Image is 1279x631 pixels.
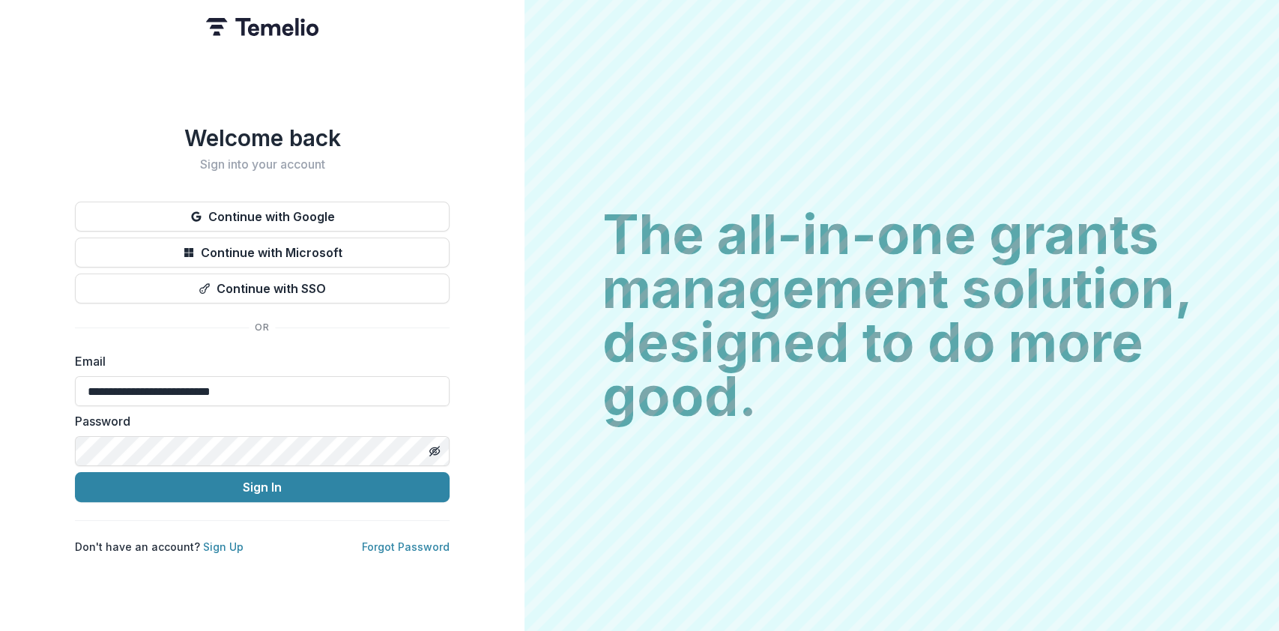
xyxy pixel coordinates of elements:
[75,202,450,232] button: Continue with Google
[75,539,244,555] p: Don't have an account?
[362,540,450,553] a: Forgot Password
[75,124,450,151] h1: Welcome back
[75,352,441,370] label: Email
[75,157,450,172] h2: Sign into your account
[75,412,441,430] label: Password
[75,238,450,268] button: Continue with Microsoft
[203,540,244,553] a: Sign Up
[75,472,450,502] button: Sign In
[206,18,318,36] img: Temelio
[75,274,450,304] button: Continue with SSO
[423,439,447,463] button: Toggle password visibility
